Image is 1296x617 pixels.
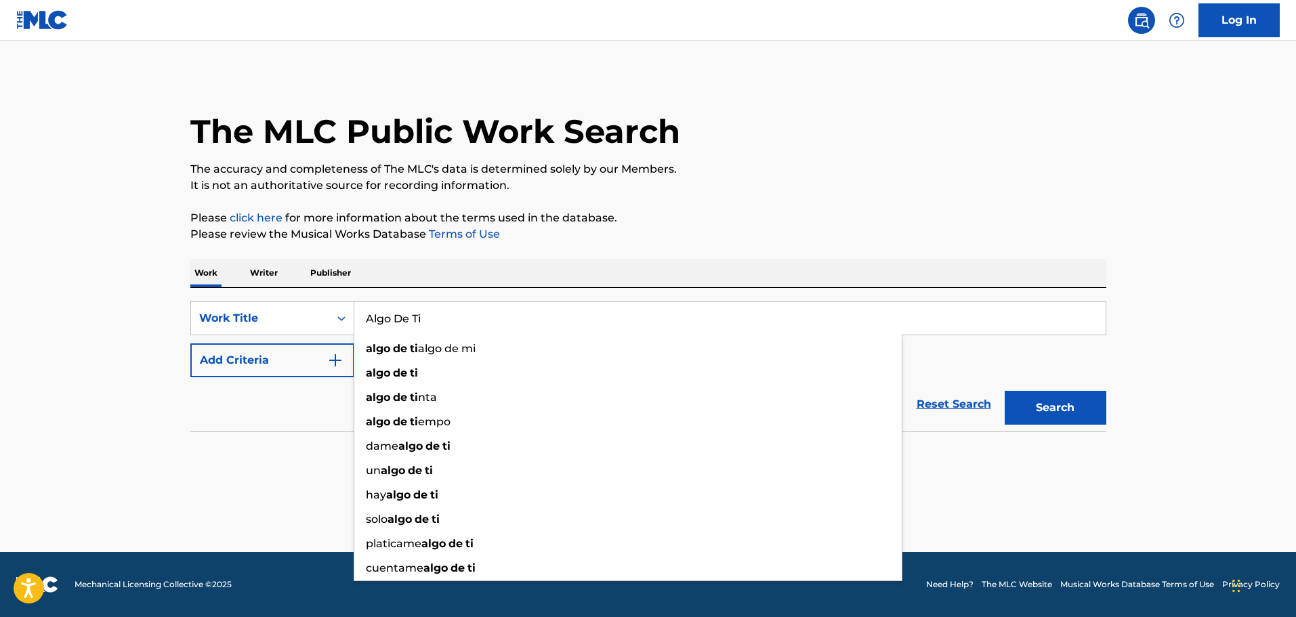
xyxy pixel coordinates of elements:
[366,464,381,477] span: un
[190,343,354,377] button: Add Criteria
[448,537,463,550] strong: de
[366,561,423,574] span: cuentame
[425,440,440,452] strong: de
[410,366,418,379] strong: ti
[1228,552,1296,617] div: Widget de chat
[418,342,476,355] span: algo de mi
[451,561,465,574] strong: de
[423,561,448,574] strong: algo
[1163,7,1190,34] div: Help
[230,211,283,224] a: click here
[366,415,390,428] strong: algo
[190,111,680,152] h1: The MLC Public Work Search
[388,513,412,526] strong: algo
[1228,552,1296,617] iframe: Chat Widget
[190,210,1106,226] p: Please for more information about the terms used in the database.
[418,415,451,428] span: empo
[381,464,405,477] strong: algo
[393,366,407,379] strong: de
[430,488,438,501] strong: ti
[413,488,427,501] strong: de
[75,578,232,591] span: Mechanical Licensing Collective © 2025
[425,464,433,477] strong: ti
[366,513,388,526] span: solo
[982,578,1052,591] a: The MLC Website
[432,513,440,526] strong: ti
[410,415,418,428] strong: ti
[16,10,68,30] img: MLC Logo
[410,391,418,404] strong: ti
[421,537,446,550] strong: algo
[366,342,390,355] strong: algo
[1128,7,1155,34] a: Public Search
[190,161,1106,177] p: The accuracy and completeness of The MLC's data is determined solely by our Members.
[190,259,222,287] p: Work
[16,576,58,593] img: logo
[426,228,500,240] a: Terms of Use
[366,537,421,550] span: platicame
[393,415,407,428] strong: de
[393,342,407,355] strong: de
[386,488,411,501] strong: algo
[1005,391,1106,425] button: Search
[410,342,418,355] strong: ti
[1133,12,1150,28] img: search
[1198,3,1280,37] a: Log In
[190,226,1106,242] p: Please review the Musical Works Database
[442,440,451,452] strong: ti
[190,301,1106,431] form: Search Form
[190,177,1106,194] p: It is not an authoritative source for recording information.
[366,440,398,452] span: dame
[467,561,476,574] strong: ti
[910,389,998,419] a: Reset Search
[1232,566,1240,606] div: Arrastar
[306,259,355,287] p: Publisher
[327,352,343,368] img: 9d2ae6d4665cec9f34b9.svg
[1060,578,1214,591] a: Musical Works Database Terms of Use
[926,578,974,591] a: Need Help?
[465,537,474,550] strong: ti
[199,310,321,326] div: Work Title
[393,391,407,404] strong: de
[398,440,423,452] strong: algo
[366,488,386,501] span: hay
[246,259,282,287] p: Writer
[366,366,390,379] strong: algo
[418,391,437,404] span: nta
[1222,578,1280,591] a: Privacy Policy
[415,513,429,526] strong: de
[408,464,422,477] strong: de
[366,391,390,404] strong: algo
[1169,12,1185,28] img: help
